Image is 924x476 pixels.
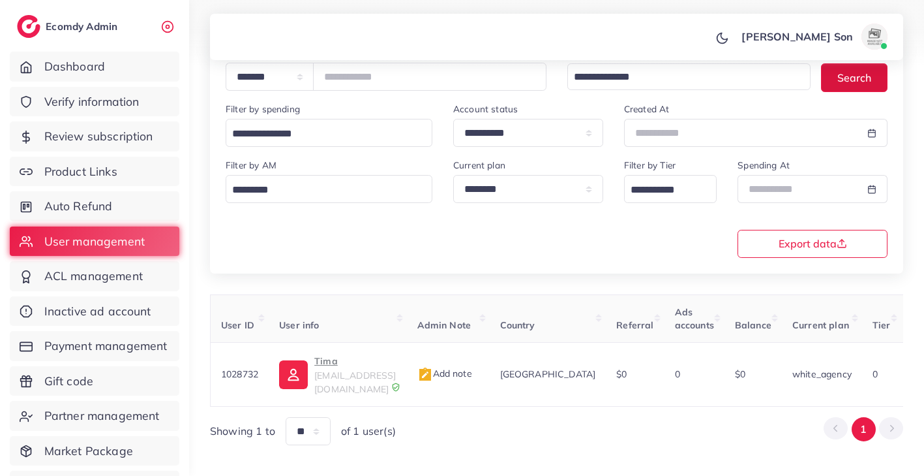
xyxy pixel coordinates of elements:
div: Search for option [226,175,432,203]
a: Inactive ad account [10,296,179,326]
span: User ID [221,319,254,331]
button: Export data [738,230,887,258]
span: Balance [735,319,771,331]
span: Auto Refund [44,198,113,215]
span: $0 [616,368,627,380]
span: $0 [735,368,745,380]
a: Market Package [10,436,179,466]
img: 9CAL8B2pu8EFxCJHYAAAAldEVYdGRhdGU6Y3JlYXRlADIwMjItMTItMDlUMDQ6NTg6MzkrMDA6MDBXSlgLAAAAJXRFWHRkYXR... [391,383,400,392]
a: [PERSON_NAME] Sonavatar [734,24,893,50]
span: ACL management [44,268,143,285]
div: Search for option [567,63,811,90]
span: Country [500,319,535,331]
span: Admin Note [417,319,471,331]
span: Add note [417,368,472,379]
span: Product Links [44,163,117,180]
span: Gift code [44,373,93,390]
span: Dashboard [44,58,105,75]
a: ACL management [10,261,179,291]
img: logo [17,15,40,38]
span: 1028732 [221,368,258,380]
ul: Pagination [824,417,903,441]
a: Tima[EMAIL_ADDRESS][DOMAIN_NAME] [279,353,396,396]
input: Search for option [626,180,700,200]
span: Referral [616,319,653,331]
a: Dashboard [10,52,179,82]
div: Search for option [226,119,432,147]
a: logoEcomdy Admin [17,15,121,38]
h2: Ecomdy Admin [46,20,121,33]
a: User management [10,227,179,257]
span: Partner management [44,407,160,424]
span: Verify information [44,93,140,110]
label: Filter by Tier [624,159,676,172]
a: Auto Refund [10,191,179,221]
button: Search [821,63,887,91]
label: Spending At [738,159,790,172]
a: Payment management [10,331,179,361]
span: [GEOGRAPHIC_DATA] [500,368,596,380]
span: User info [279,319,319,331]
span: Tier [872,319,891,331]
label: Created At [624,103,670,116]
span: Current plan [792,319,849,331]
span: [EMAIL_ADDRESS][DOMAIN_NAME] [314,370,396,394]
span: Export data [779,238,847,249]
img: admin_note.cdd0b510.svg [417,367,433,383]
span: Showing 1 to [210,424,275,439]
span: Review subscription [44,128,153,145]
label: Current plan [453,159,505,172]
span: white_agency [792,368,852,380]
span: 0 [872,368,878,380]
a: Partner management [10,401,179,431]
a: Review subscription [10,121,179,151]
p: [PERSON_NAME] Son [741,29,853,44]
p: Tima [314,353,396,369]
a: Verify information [10,87,179,117]
label: Account status [453,103,518,116]
span: Inactive ad account [44,303,151,320]
input: Search for option [228,124,415,144]
a: Product Links [10,157,179,187]
span: Payment management [44,338,168,355]
a: Gift code [10,366,179,396]
input: Search for option [228,180,415,200]
button: Go to page 1 [852,417,876,441]
label: Filter by spending [226,103,300,116]
span: Market Package [44,443,133,460]
span: of 1 user(s) [341,424,396,439]
img: ic-user-info.36bf1079.svg [279,360,308,389]
input: Search for option [569,67,794,87]
label: Filter by AM [226,159,276,172]
img: avatar [861,24,887,50]
span: 0 [675,368,680,380]
span: User management [44,233,145,250]
span: Ads accounts [675,306,714,331]
div: Search for option [624,175,717,203]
